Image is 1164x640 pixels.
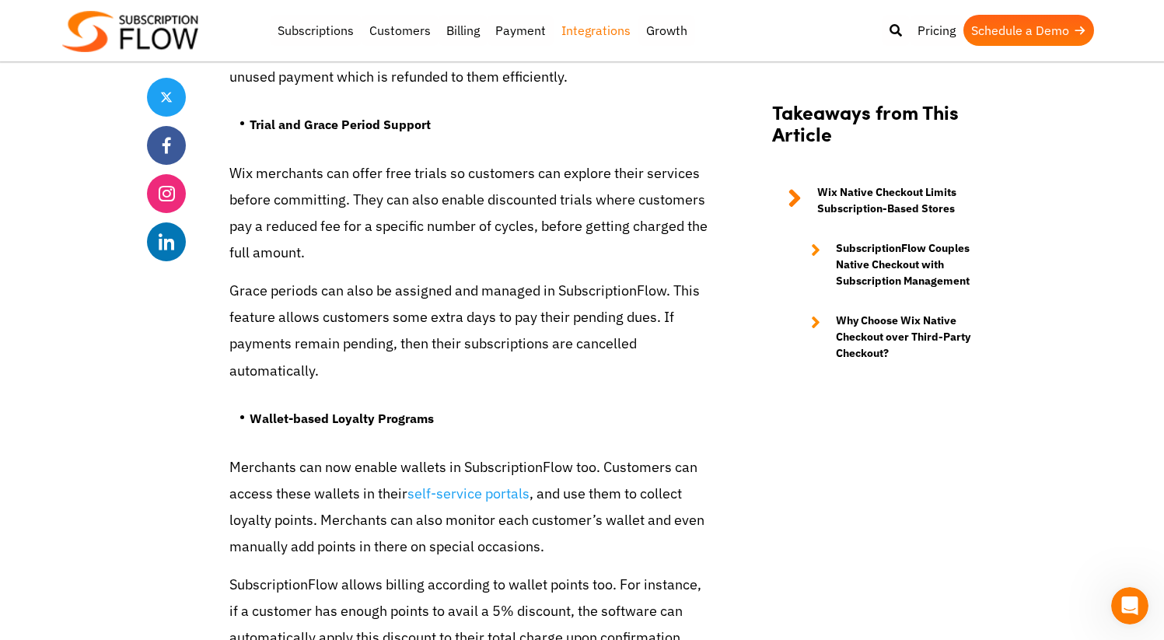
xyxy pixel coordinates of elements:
[1111,587,1148,624] iframe: Intercom live chat
[836,240,1002,289] strong: SubscriptionFlow Couples Native Checkout with Subscription Management
[817,184,1002,217] strong: Wix Native Checkout Limits Subscription-Based Stores
[963,15,1094,46] a: Schedule a Demo
[362,15,439,46] a: Customers
[229,160,708,267] p: Wix merchants can offer free trials so customers can explore their services before committing. Th...
[229,278,708,384] p: Grace periods can also be assigned and managed in SubscriptionFlow. This feature allows customers...
[270,15,362,46] a: Subscriptions
[910,15,963,46] a: Pricing
[554,15,638,46] a: Integrations
[795,313,1002,362] a: Why Choose Wix Native Checkout over Third-Party Checkout?
[250,411,434,426] strong: Wallet-based Loyalty Programs
[62,11,198,52] img: Subscriptionflow
[836,313,1002,362] strong: Why Choose Wix Native Checkout over Third-Party Checkout?
[229,454,708,561] p: Merchants can now enable wallets in SubscriptionFlow too. Customers can access these wallets in t...
[407,484,530,502] a: self-service portals
[772,100,1002,161] h2: Takeaways from This Article
[638,15,695,46] a: Growth
[439,15,488,46] a: Billing
[795,240,1002,289] a: SubscriptionFlow Couples Native Checkout with Subscription Management
[488,15,554,46] a: Payment
[250,117,431,132] strong: Trial and Grace Period Support
[772,184,1002,217] a: Wix Native Checkout Limits Subscription-Based Stores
